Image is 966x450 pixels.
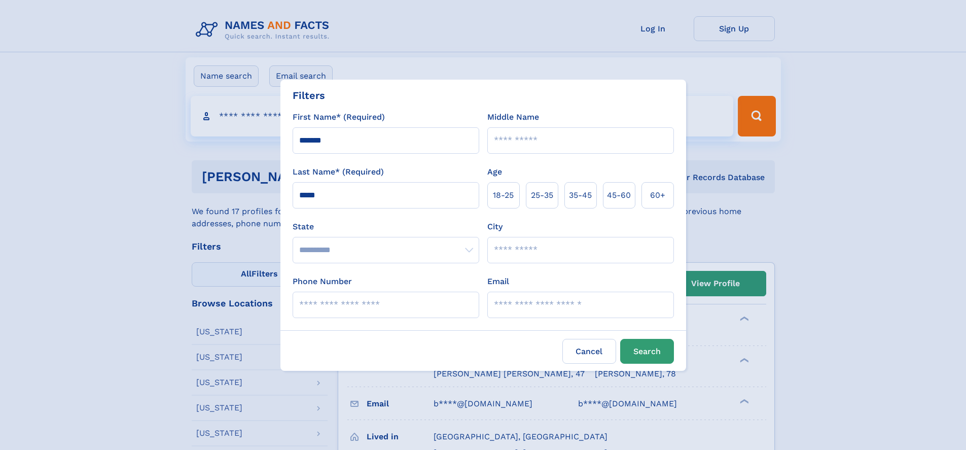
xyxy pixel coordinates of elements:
label: Middle Name [487,111,539,123]
button: Search [620,339,674,364]
span: 25‑35 [531,189,553,201]
label: Cancel [562,339,616,364]
span: 60+ [650,189,665,201]
label: Email [487,275,509,288]
span: 35‑45 [569,189,592,201]
div: Filters [293,88,325,103]
label: State [293,221,479,233]
span: 45‑60 [607,189,631,201]
span: 18‑25 [493,189,514,201]
label: First Name* (Required) [293,111,385,123]
label: Age [487,166,502,178]
label: Last Name* (Required) [293,166,384,178]
label: City [487,221,503,233]
label: Phone Number [293,275,352,288]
